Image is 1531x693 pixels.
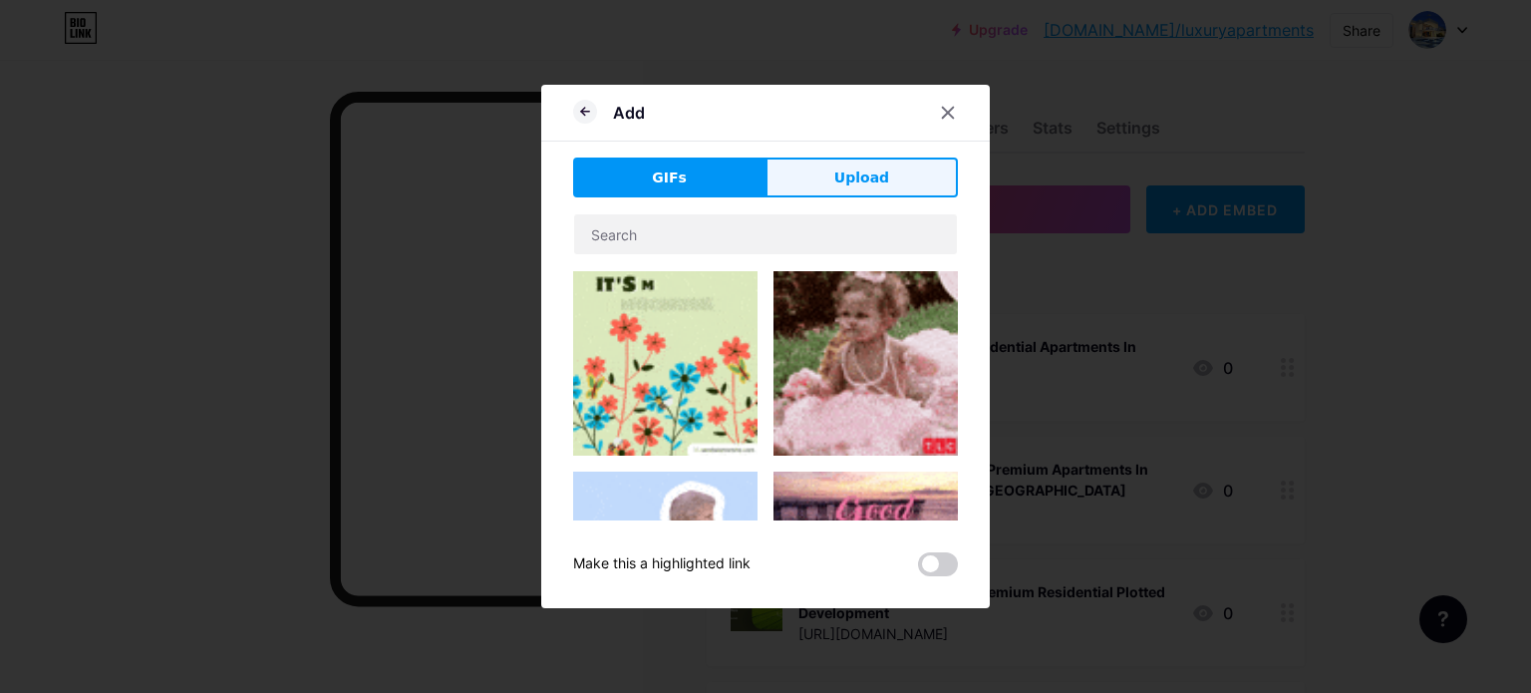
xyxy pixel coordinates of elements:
[573,472,758,656] img: Gihpy
[573,552,751,576] div: Make this a highlighted link
[773,271,958,456] img: Gihpy
[773,472,958,597] img: Gihpy
[573,158,765,197] button: GIFs
[573,271,758,456] img: Gihpy
[834,168,889,188] span: Upload
[613,101,645,125] div: Add
[574,214,957,254] input: Search
[765,158,958,197] button: Upload
[652,168,687,188] span: GIFs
